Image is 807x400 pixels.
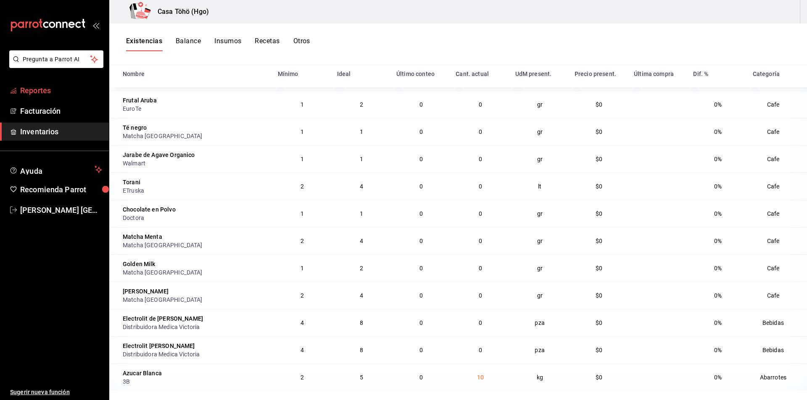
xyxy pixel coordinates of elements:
h3: Casa Töhö (Hgo) [151,7,209,17]
button: Otros [293,37,310,51]
span: $0 [596,374,602,381]
div: Electrolit de [PERSON_NAME] [123,314,203,323]
span: $0 [596,183,602,190]
div: Té negro [123,123,147,132]
td: gr [510,200,570,227]
span: 0 [419,128,423,135]
button: open_drawer_menu [92,22,99,29]
span: 0 [419,210,423,217]
span: $0 [596,292,602,299]
td: gr [510,227,570,254]
div: Doctora [123,214,268,222]
span: 4 [360,183,363,190]
div: Categoría [753,71,780,77]
span: 0 [479,292,482,299]
span: 1 [360,128,363,135]
span: 0 [419,347,423,353]
span: 0 [419,238,423,244]
td: Cafe [748,173,807,200]
span: 0 [479,128,482,135]
div: Última compra [634,71,674,77]
span: 0 [479,347,482,353]
div: [PERSON_NAME] [123,287,169,295]
span: $0 [596,238,602,244]
div: Torani [123,178,140,186]
span: 1 [360,156,363,162]
a: Pregunta a Parrot AI [6,61,103,70]
span: 0% [714,128,722,135]
span: 0 [419,183,423,190]
span: 1 [301,210,304,217]
span: 1 [301,128,304,135]
span: Recomienda Parrot [20,184,102,195]
span: 0 [479,183,482,190]
span: 0% [714,156,722,162]
td: Bebidas [748,309,807,336]
span: 0 [419,265,423,272]
button: Pregunta a Parrot AI [9,50,103,68]
span: 0 [419,156,423,162]
span: Ayuda [20,165,91,175]
span: 1 [301,101,304,108]
td: Abarrotes [748,363,807,391]
div: Matcha [GEOGRAPHIC_DATA] [123,295,268,304]
span: 0 [479,319,482,326]
div: Distribuidora Medica Victoria [123,350,207,358]
div: Matcha [GEOGRAPHIC_DATA] [123,268,268,277]
div: Golden Milk [123,260,156,268]
span: 0% [714,374,722,381]
span: $0 [596,265,602,272]
span: 0 [419,292,423,299]
span: 0 [479,238,482,244]
div: ETruska [123,186,268,195]
span: $0 [596,210,602,217]
span: 10 [477,374,484,381]
span: 2 [301,374,304,381]
span: 4 [301,319,304,326]
td: lt [510,173,570,200]
span: [PERSON_NAME] [GEOGRAPHIC_DATA][PERSON_NAME] [20,204,102,216]
div: Electrolit [PERSON_NAME] [123,342,195,350]
div: Cant. actual [456,71,489,77]
span: $0 [596,319,602,326]
div: 3B [123,377,268,386]
span: 0% [714,210,722,217]
td: gr [510,118,570,145]
td: gr [510,145,570,173]
button: Insumos [214,37,241,51]
span: Inventarios [20,126,102,137]
span: 0 [479,101,482,108]
td: Cafe [748,282,807,309]
td: gr [510,282,570,309]
td: gr [510,254,570,282]
span: 4 [301,347,304,353]
span: 0% [714,238,722,244]
button: Recetas [255,37,280,51]
td: Bebidas [748,336,807,363]
div: Distribuidora Medica Victoria [123,323,207,331]
span: 0% [714,101,722,108]
td: Cafe [748,227,807,254]
div: EuroTe [123,105,268,113]
span: 1 [360,210,363,217]
span: 0 [419,319,423,326]
div: Matcha [GEOGRAPHIC_DATA] [123,132,268,140]
span: Sugerir nueva función [10,388,102,397]
td: Cafe [748,254,807,282]
span: 0 [479,265,482,272]
span: 0% [714,265,722,272]
div: Matcha Menta [123,233,162,241]
div: Último conteo [396,71,435,77]
span: 2 [301,238,304,244]
div: Chocolate en Polvo [123,205,176,214]
td: Cafe [748,200,807,227]
span: 0 [419,101,423,108]
button: Balance [176,37,201,51]
div: navigation tabs [126,37,310,51]
div: Ideal [337,71,351,77]
span: 1 [301,265,304,272]
div: Azucar Blanca [123,369,162,377]
span: Pregunta a Parrot AI [23,55,90,64]
span: 8 [360,347,363,353]
button: Existencias [126,37,162,51]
